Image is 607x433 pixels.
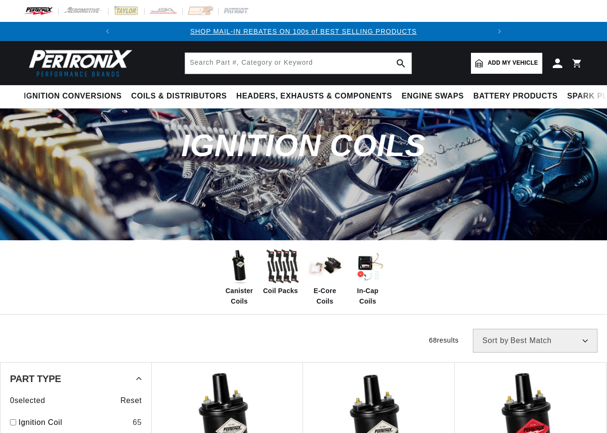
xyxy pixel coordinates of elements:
a: Coil Packs Coil Packs [263,247,301,296]
span: Ignition Coils [181,128,426,163]
span: Ignition Conversions [24,91,122,101]
span: In-Cap Coils [349,285,387,307]
input: Search Part #, Category or Keyword [185,53,411,74]
img: Pertronix [24,47,133,79]
summary: Ignition Conversions [24,85,127,108]
button: Translation missing: en.sections.announcements.previous_announcement [98,22,117,41]
select: Sort by [473,329,597,353]
summary: Coils & Distributors [127,85,232,108]
span: Sort by [482,337,509,344]
div: Announcement [117,26,490,37]
img: E-Core Coils [306,247,344,285]
div: 65 [133,416,142,429]
span: Add my vehicle [488,59,538,68]
a: Ignition Coil [19,416,129,429]
span: Coils & Distributors [131,91,227,101]
span: Part Type [10,374,61,384]
button: Translation missing: en.sections.announcements.next_announcement [490,22,509,41]
span: Coil Packs [263,285,298,296]
summary: Engine Swaps [397,85,469,108]
div: 1 of 2 [117,26,490,37]
img: In-Cap Coils [349,247,387,285]
summary: Battery Products [469,85,562,108]
span: Headers, Exhausts & Components [236,91,392,101]
a: Canister Coils Canister Coils [220,247,258,307]
span: 0 selected [10,394,45,407]
span: Canister Coils [220,285,258,307]
span: 68 results [429,336,459,344]
a: Add my vehicle [471,53,542,74]
summary: Headers, Exhausts & Components [232,85,397,108]
button: search button [391,53,411,74]
span: Engine Swaps [401,91,464,101]
span: E-Core Coils [306,285,344,307]
span: Battery Products [473,91,558,101]
span: Reset [120,394,142,407]
a: SHOP MAIL-IN REBATES ON 100s of BEST SELLING PRODUCTS [190,28,417,35]
img: Coil Packs [263,247,301,285]
img: Canister Coils [220,247,258,285]
a: E-Core Coils E-Core Coils [306,247,344,307]
a: In-Cap Coils In-Cap Coils [349,247,387,307]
